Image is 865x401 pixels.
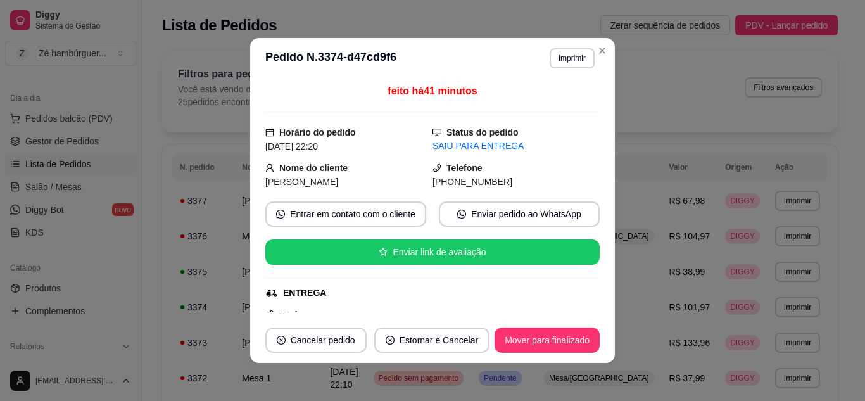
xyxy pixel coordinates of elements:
span: user [265,163,274,172]
strong: Endereço [281,310,321,320]
span: feito há 41 minutos [388,86,477,96]
span: close-circle [386,336,395,345]
button: close-circleEstornar e Cancelar [374,328,490,353]
span: star [379,248,388,257]
span: calendar [265,128,274,137]
span: [DATE] 22:20 [265,141,318,151]
span: phone [432,163,441,172]
strong: Status do pedido [446,127,519,137]
h3: Pedido N. 3374-d47cd9f6 [265,48,396,68]
strong: Nome do cliente [279,163,348,173]
span: [PHONE_NUMBER] [432,177,512,187]
span: desktop [432,128,441,137]
button: close-circleCancelar pedido [265,328,367,353]
button: starEnviar link de avaliação [265,239,600,265]
button: whats-appEnviar pedido ao WhatsApp [439,201,600,227]
strong: Horário do pedido [279,127,356,137]
span: whats-app [457,210,466,219]
strong: Telefone [446,163,483,173]
button: Imprimir [550,48,595,68]
span: whats-app [276,210,285,219]
span: close-circle [277,336,286,345]
div: SAIU PARA ENTREGA [432,139,600,153]
button: Close [592,41,612,61]
span: pushpin [265,309,275,319]
button: Mover para finalizado [495,328,600,353]
button: whats-appEntrar em contato com o cliente [265,201,426,227]
span: [PERSON_NAME] [265,177,338,187]
div: ENTREGA [283,286,326,300]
